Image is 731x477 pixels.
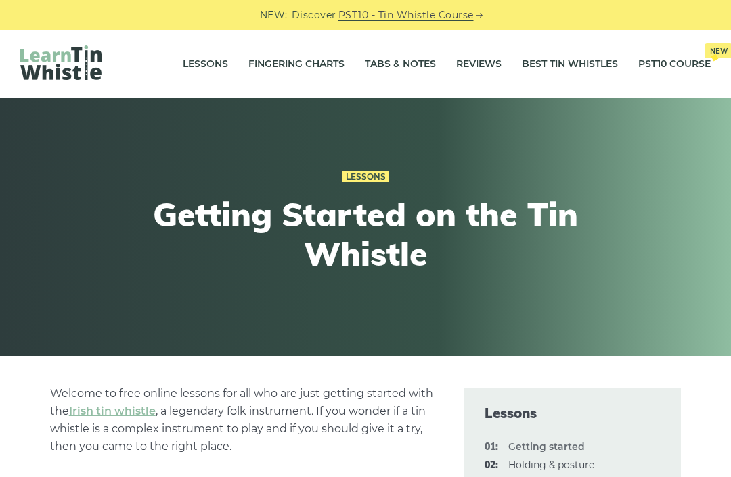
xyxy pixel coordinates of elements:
a: PST10 CourseNew [638,47,711,81]
h1: Getting Started on the Tin Whistle [116,195,615,273]
img: LearnTinWhistle.com [20,45,102,80]
p: Welcome to free online lessons for all who are just getting started with the , a legendary folk i... [50,385,445,455]
a: Tabs & Notes [365,47,436,81]
span: 01: [485,439,498,455]
strong: Getting started [508,440,585,453]
a: Reviews [456,47,502,81]
a: Lessons [342,171,389,182]
a: undefined (opens in a new tab) [69,405,156,417]
a: Lessons [183,47,228,81]
span: Lessons [485,404,661,423]
a: 02:Holding & posture [508,459,594,471]
a: Fingering Charts [248,47,345,81]
a: Best Tin Whistles [522,47,618,81]
span: 02: [485,457,498,474]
